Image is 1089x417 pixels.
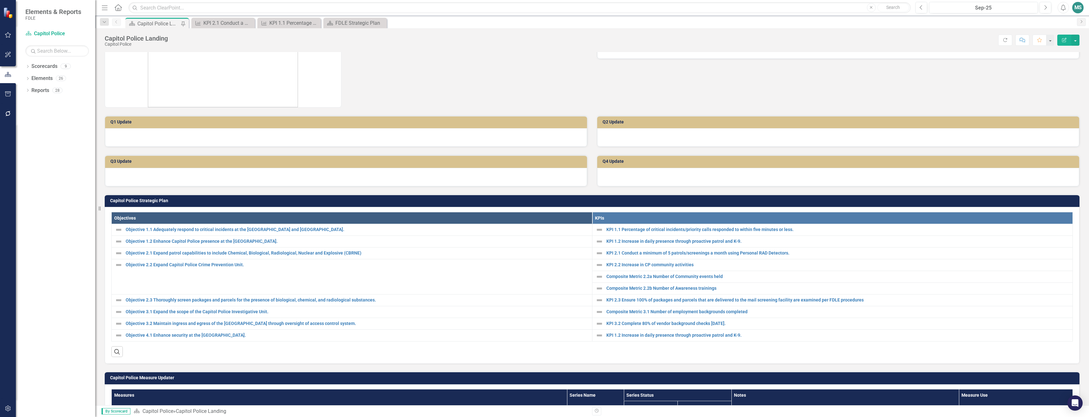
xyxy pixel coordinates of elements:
[877,3,909,12] button: Search
[606,321,1070,326] a: KPI 3.2 Complete 80% of vendor background checks [DATE].
[112,330,592,341] td: Double-Click to Edit Right Click for Context Menu
[592,271,1073,283] td: Double-Click to Edit Right Click for Context Menu
[886,5,900,10] span: Search
[592,236,1073,248] td: Double-Click to Edit Right Click for Context Menu
[259,19,319,27] a: KPI 1.1 Percentage of critical incidents/priority calls responded to within five minutes or less.
[606,309,1070,314] a: Composite Metric 3.1 Number of employment backgrounds completed
[126,333,589,338] a: Objective 4.1 Enhance security at the [GEOGRAPHIC_DATA].
[606,298,1070,302] a: KPI 2.3 Ensure 100% of packages and parcels that are delivered to the mail screening facility are...
[112,295,592,306] td: Double-Click to Edit Right Click for Context Menu
[134,408,587,415] div: »
[25,30,89,37] a: Capitol Police
[606,239,1070,244] a: KPI 1.2 Increase in daily presence through proactive patrol and K-9.
[61,64,71,69] div: 9
[126,239,589,244] a: Objective 1.2 Enhance Capitol Police presence at the [GEOGRAPHIC_DATA].
[126,227,589,232] a: Objective 1.1 Adequately respond to critical incidents at the [GEOGRAPHIC_DATA] and [GEOGRAPHIC_D...
[606,227,1070,232] a: KPI 1.1 Percentage of critical incidents/priority calls responded to within five minutes or less.
[112,224,592,236] td: Double-Click to Edit Right Click for Context Menu
[603,120,1076,124] h3: Q2 Update
[110,198,1076,203] h3: Capitol Police Strategic Plan
[596,320,603,328] img: Not Defined
[25,8,81,16] span: Elements & Reports
[603,159,1076,164] h3: Q4 Update
[596,296,603,304] img: Not Defined
[115,332,122,339] img: Not Defined
[112,306,592,318] td: Double-Click to Edit Right Click for Context Menu
[31,87,49,94] a: Reports
[596,261,603,269] img: Not Defined
[110,159,584,164] h3: Q3 Update
[606,262,1070,267] a: KPI 2.2 Increase in CP community activities
[606,286,1070,291] a: Composite Metric 2.2b Number of Awareness trainings
[592,330,1073,341] td: Double-Click to Edit Right Click for Context Menu
[56,76,66,81] div: 26
[596,249,603,257] img: Not Defined
[596,308,603,316] img: Not Defined
[596,285,603,292] img: Not Defined
[102,408,130,414] span: By Scorecard
[52,88,63,93] div: 28
[115,296,122,304] img: Not Defined
[592,259,1073,271] td: Double-Click to Edit Right Click for Context Menu
[115,261,122,269] img: Not Defined
[126,298,589,302] a: Objective 2.3 Thoroughly screen packages and parcels for the presence of biological, chemical, an...
[592,224,1073,236] td: Double-Click to Edit Right Click for Context Menu
[592,306,1073,318] td: Double-Click to Edit Right Click for Context Menu
[606,333,1070,338] a: KPI 1.2 Increase in daily presence through proactive patrol and K-9.
[112,318,592,330] td: Double-Click to Edit Right Click for Context Menu
[115,249,122,257] img: Not Defined
[126,321,589,326] a: Objective 3.2 Maintain ingress and egress of the [GEOGRAPHIC_DATA] through oversight of access co...
[31,75,53,82] a: Elements
[112,248,592,259] td: Double-Click to Edit Right Click for Context Menu
[115,308,122,316] img: Not Defined
[25,45,89,56] input: Search Below...
[325,19,385,27] a: FDLE Strategic Plan
[203,19,253,27] div: KPI 2.1 Conduct a minimum of 5 patrols/screenings a month using Personal RAD Detectors.
[112,236,592,248] td: Double-Click to Edit Right Click for Context Menu
[606,251,1070,255] a: KPI 2.1 Conduct a minimum of 5 patrols/screenings a month using Personal RAD Detectors.
[115,320,122,328] img: Not Defined
[1067,395,1083,411] div: Open Intercom Messenger
[105,42,168,47] div: Capitol Police
[105,35,168,42] div: Capitol Police Landing
[176,408,226,414] div: Capitol Police Landing
[606,274,1070,279] a: Composite Metric 2.2a Number of Community events held
[110,120,584,124] h3: Q1 Update
[929,2,1038,13] button: Sep-25
[931,4,1036,12] div: Sep-25
[592,295,1073,306] td: Double-Click to Edit Right Click for Context Menu
[592,248,1073,259] td: Double-Click to Edit Right Click for Context Menu
[31,63,57,70] a: Scorecards
[142,408,173,414] a: Capitol Police
[592,283,1073,295] td: Double-Click to Edit Right Click for Context Menu
[592,318,1073,330] td: Double-Click to Edit Right Click for Context Menu
[115,226,122,234] img: Not Defined
[25,16,81,21] small: FDLE
[596,226,603,234] img: Not Defined
[110,375,1076,380] h3: Capitol Police Measure Updater
[126,251,589,255] a: Objective 2.1 Expand patrol capabilities to include Chemical, Biological, Radiological, Nuclear a...
[115,238,122,245] img: Not Defined
[3,7,14,18] img: ClearPoint Strategy
[596,273,603,281] img: Not Defined
[335,19,385,27] div: FDLE Strategic Plan
[1072,2,1084,13] button: MS
[193,19,253,27] a: KPI 2.1 Conduct a minimum of 5 patrols/screenings a month using Personal RAD Detectors.
[269,19,319,27] div: KPI 1.1 Percentage of critical incidents/priority calls responded to within five minutes or less.
[126,262,589,267] a: Objective 2.2 Expand Capitol Police Crime Prevention Unit.
[596,238,603,245] img: Not Defined
[112,259,592,295] td: Double-Click to Edit Right Click for Context Menu
[129,2,911,13] input: Search ClearPoint...
[137,20,179,28] div: Capitol Police Landing
[596,332,603,339] img: Not Defined
[126,309,589,314] a: Objective 3.1 Expand the scope of the Capitol Police Investigative Unit.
